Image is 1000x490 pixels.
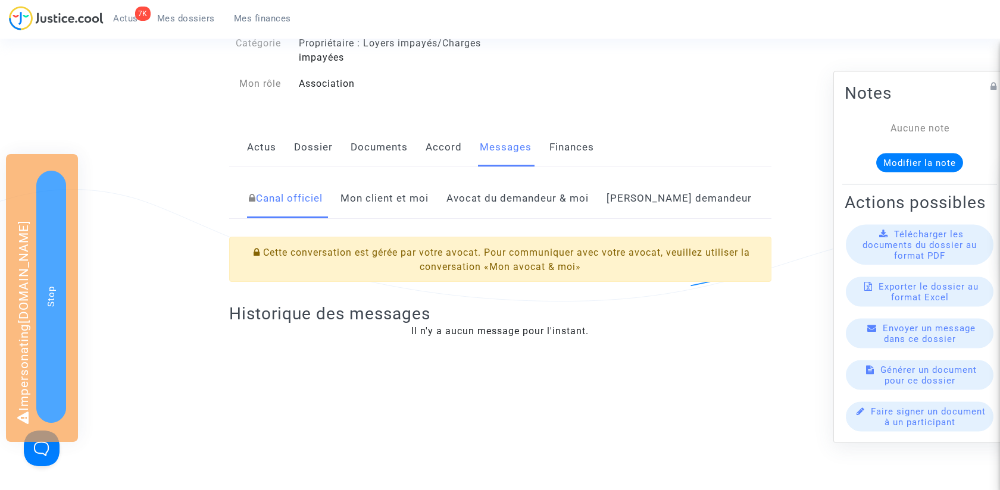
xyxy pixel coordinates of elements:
[247,128,276,167] a: Actus
[871,406,986,428] span: Faire signer un document à un participant
[113,13,138,24] span: Actus
[36,171,66,423] button: Stop
[148,10,224,27] a: Mes dossiers
[290,77,500,91] div: Association
[220,77,290,91] div: Mon rôle
[229,303,771,324] h2: Historique des messages
[6,154,78,442] div: Impersonating
[46,286,57,307] span: Stop
[220,36,290,65] div: Catégorie
[351,128,408,167] a: Documents
[446,179,589,218] a: Avocat du demandeur & moi
[876,153,963,172] button: Modifier la note
[229,237,771,282] div: Cette conversation est gérée par votre avocat. Pour communiquer avec votre avocat, veuillez utili...
[9,6,104,30] img: jc-logo.svg
[135,7,151,21] div: 7K
[294,128,333,167] a: Dossier
[862,121,977,136] div: Aucune note
[426,128,462,167] a: Accord
[549,128,594,167] a: Finances
[234,13,291,24] span: Mes finances
[157,13,215,24] span: Mes dossiers
[883,323,976,344] span: Envoyer un message dans ce dossier
[845,192,995,213] h2: Actions possibles
[249,179,323,218] a: Canal officiel
[104,10,148,27] a: 7KActus
[862,229,977,261] span: Télécharger les documents du dossier au format PDF
[880,365,977,386] span: Générer un document pour ce dossier
[480,128,532,167] a: Messages
[607,179,752,218] a: [PERSON_NAME] demandeur
[229,324,771,338] div: Il n'y a aucun message pour l'instant.
[24,431,60,466] iframe: Help Scout Beacon - Open
[845,83,995,103] h2: Notes
[290,36,500,65] div: Propriétaire : Loyers impayés/Charges impayées
[224,10,301,27] a: Mes finances
[340,179,429,218] a: Mon client et moi
[879,281,979,303] span: Exporter le dossier au format Excel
